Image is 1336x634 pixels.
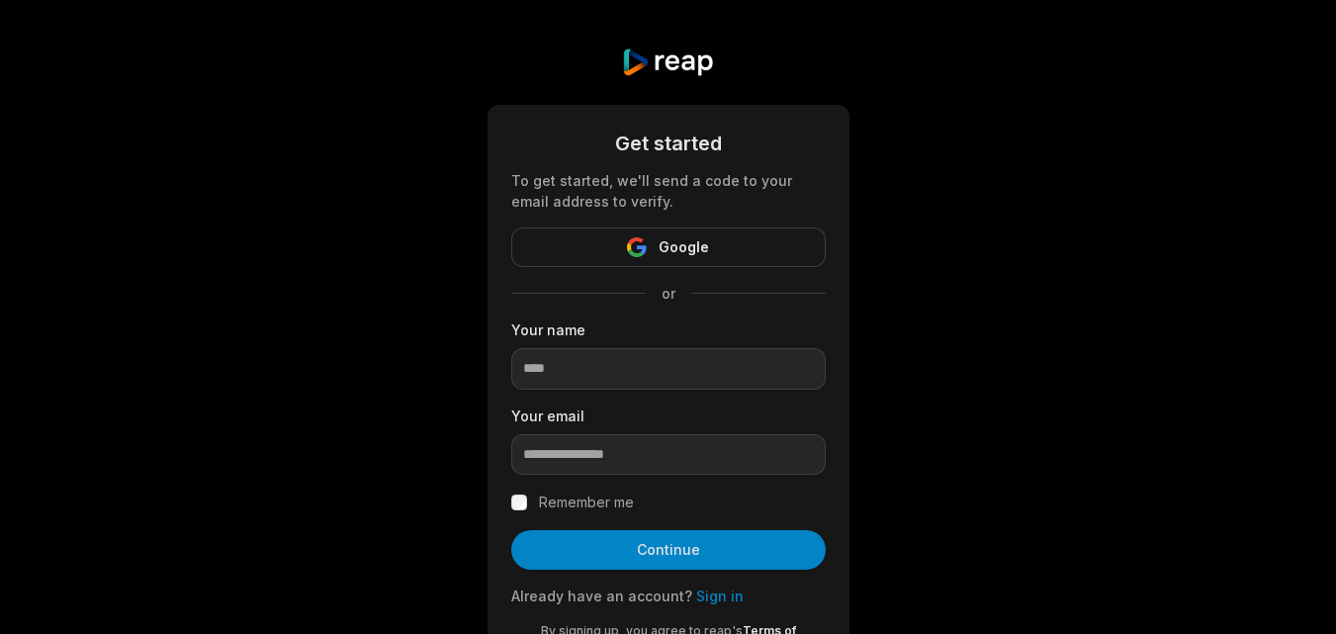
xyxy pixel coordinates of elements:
div: Get started [511,129,826,158]
button: Continue [511,530,826,570]
label: Your email [511,406,826,426]
a: Sign in [696,588,744,604]
div: To get started, we'll send a code to your email address to verify. [511,170,826,212]
label: Your name [511,319,826,340]
span: or [646,283,691,304]
span: Already have an account? [511,588,692,604]
label: Remember me [539,491,634,514]
span: Google [659,235,709,259]
button: Google [511,227,826,267]
img: reap [621,47,715,77]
